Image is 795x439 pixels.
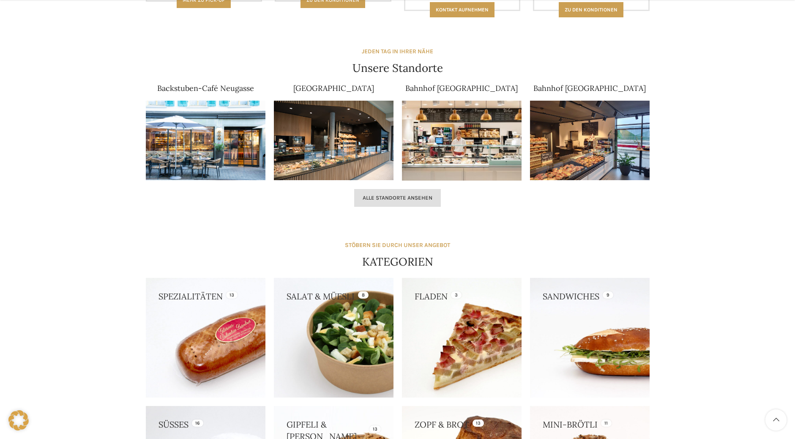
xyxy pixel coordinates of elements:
h4: Unsere Standorte [352,60,443,76]
h4: KATEGORIEN [362,254,433,269]
div: STÖBERN SIE DURCH UNSER ANGEBOT [345,241,450,250]
span: Alle Standorte ansehen [363,195,432,201]
span: Kontakt aufnehmen [436,7,489,13]
span: Zu den konditionen [565,7,617,13]
a: [GEOGRAPHIC_DATA] [293,83,374,93]
a: Bahnhof [GEOGRAPHIC_DATA] [405,83,518,93]
a: Backstuben-Café Neugasse [157,83,254,93]
a: Zu den konditionen [559,2,623,17]
a: Scroll to top button [765,409,787,431]
div: JEDEN TAG IN IHRER NÄHE [362,47,433,56]
a: Alle Standorte ansehen [354,189,441,207]
a: Bahnhof [GEOGRAPHIC_DATA] [533,83,646,93]
a: Kontakt aufnehmen [430,2,494,17]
